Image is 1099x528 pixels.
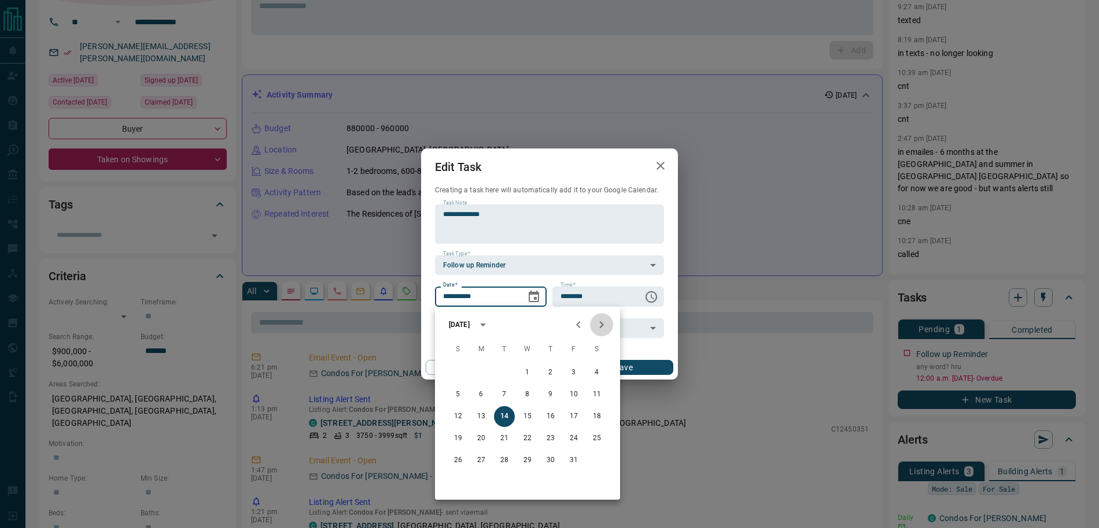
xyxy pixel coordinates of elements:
label: Time [560,281,576,289]
button: 1 [517,362,538,383]
button: 19 [448,428,469,449]
button: Cancel [426,360,525,375]
button: 3 [563,362,584,383]
button: Choose time, selected time is 12:00 AM [640,285,663,308]
label: Date [443,281,458,289]
span: Thursday [540,338,561,361]
button: Previous month [567,313,590,336]
button: 13 [471,406,492,427]
span: Monday [471,338,492,361]
span: Tuesday [494,338,515,361]
button: 16 [540,406,561,427]
button: 24 [563,428,584,449]
span: Sunday [448,338,469,361]
span: Friday [563,338,584,361]
button: 11 [587,384,607,405]
button: 10 [563,384,584,405]
button: 30 [540,450,561,471]
button: 9 [540,384,561,405]
button: 28 [494,450,515,471]
label: Task Type [443,250,470,258]
button: 2 [540,362,561,383]
button: 6 [471,384,492,405]
button: 22 [517,428,538,449]
button: 26 [448,450,469,471]
button: 29 [517,450,538,471]
button: 8 [517,384,538,405]
button: 7 [494,384,515,405]
button: 27 [471,450,492,471]
button: calendar view is open, switch to year view [473,315,493,334]
button: Next month [590,313,613,336]
button: 12 [448,406,469,427]
h2: Edit Task [421,148,495,185]
button: 21 [494,428,515,449]
button: 20 [471,428,492,449]
span: Wednesday [517,338,538,361]
button: 4 [587,362,607,383]
button: Choose date, selected date is Oct 14, 2025 [522,285,545,308]
button: 17 [563,406,584,427]
button: Save [574,360,673,375]
div: Follow up Reminder [435,255,664,275]
button: 5 [448,384,469,405]
button: 14 [494,406,515,427]
button: 25 [587,428,607,449]
div: [DATE] [449,319,470,330]
button: 15 [517,406,538,427]
span: Saturday [587,338,607,361]
button: 23 [540,428,561,449]
button: 31 [563,450,584,471]
label: Task Note [443,199,467,207]
button: 18 [587,406,607,427]
p: Creating a task here will automatically add it to your Google Calendar. [435,185,664,195]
